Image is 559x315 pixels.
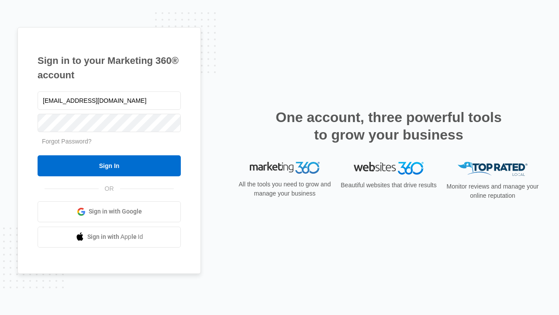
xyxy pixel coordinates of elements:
[236,180,334,198] p: All the tools you need to grow and manage your business
[38,201,181,222] a: Sign in with Google
[444,182,542,200] p: Monitor reviews and manage your online reputation
[250,162,320,174] img: Marketing 360
[42,138,92,145] a: Forgot Password?
[38,53,181,82] h1: Sign in to your Marketing 360® account
[89,207,142,216] span: Sign in with Google
[340,181,438,190] p: Beautiful websites that drive results
[38,227,181,248] a: Sign in with Apple Id
[458,162,528,176] img: Top Rated Local
[87,232,143,241] span: Sign in with Apple Id
[38,91,181,110] input: Email
[99,184,120,193] span: OR
[354,162,424,175] img: Websites 360
[38,155,181,176] input: Sign In
[273,108,504,143] h2: One account, three powerful tools to grow your business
